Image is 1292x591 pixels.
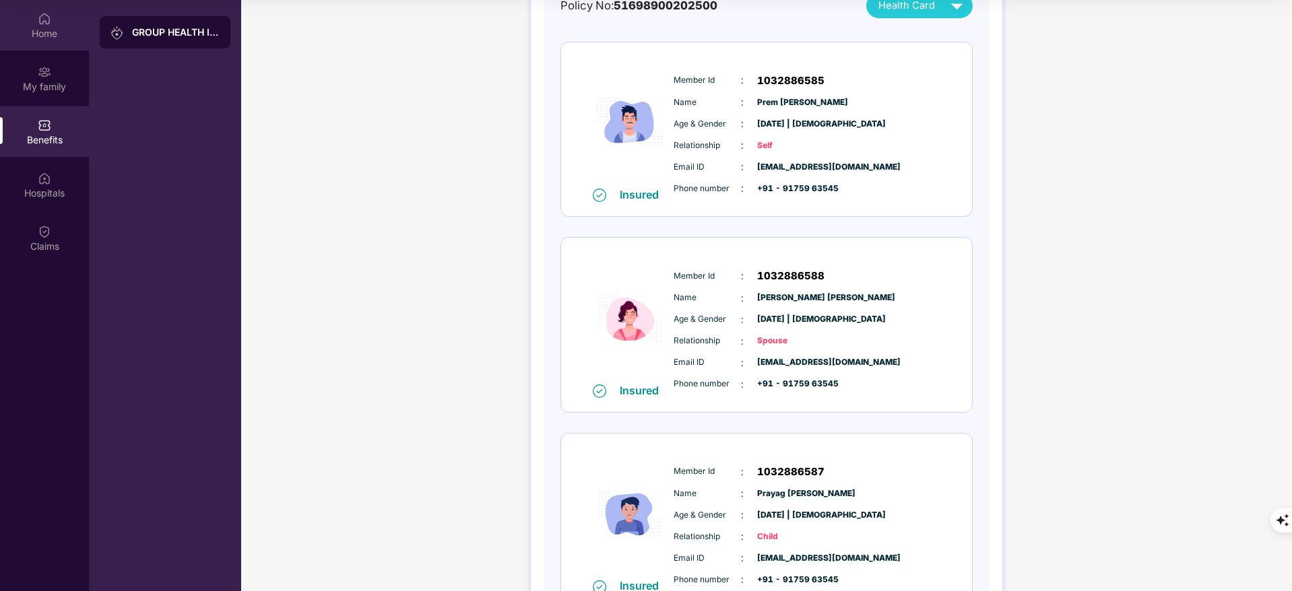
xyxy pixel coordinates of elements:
span: Phone number [674,378,741,390]
span: Name [674,487,741,500]
span: : [741,572,744,587]
span: Member Id [674,465,741,478]
span: +91 - 91759 63545 [757,182,825,195]
img: svg+xml;base64,PHN2ZyB4bWxucz0iaHR0cDovL3d3dy53My5vcmcvMjAwMC9zdmciIHdpZHRoPSIxNiIgaGVpZ2h0PSIxNi... [593,384,606,398]
span: Phone number [674,573,741,586]
span: : [741,355,744,370]
span: Age & Gender [674,509,741,522]
span: [DATE] | [DEMOGRAPHIC_DATA] [757,509,825,522]
span: : [741,73,744,88]
div: Insured [620,384,667,397]
span: [EMAIL_ADDRESS][DOMAIN_NAME] [757,356,825,369]
span: : [741,116,744,131]
span: Prem [PERSON_NAME] [757,96,825,109]
span: Self [757,139,825,152]
span: : [741,291,744,306]
span: +91 - 91759 63545 [757,573,825,586]
span: Email ID [674,161,741,174]
img: icon [589,57,670,188]
span: Phone number [674,182,741,195]
span: Name [674,96,741,109]
span: : [741,160,744,174]
span: [EMAIL_ADDRESS][DOMAIN_NAME] [757,552,825,565]
img: svg+xml;base64,PHN2ZyB3aWR0aD0iMjAiIGhlaWdodD0iMjAiIHZpZXdCb3g9IjAgMCAyMCAyMCIgZmlsbD0ibm9uZSIgeG... [38,65,51,79]
img: svg+xml;base64,PHN2ZyB4bWxucz0iaHR0cDovL3d3dy53My5vcmcvMjAwMC9zdmciIHdpZHRoPSIxNiIgaGVpZ2h0PSIxNi... [593,188,606,202]
span: 1032886588 [757,268,825,284]
span: +91 - 91759 63545 [757,378,825,390]
span: : [741,464,744,479]
span: : [741,95,744,110]
img: svg+xml;base64,PHN2ZyBpZD0iSG9tZSIgeG1sbnM9Imh0dHA6Ly93d3cudzMub3JnLzIwMDAvc3ZnIiB3aWR0aD0iMjAiIG... [38,12,51,26]
span: 1032886587 [757,464,825,480]
img: icon [589,448,670,579]
span: Prayag [PERSON_NAME] [757,487,825,500]
span: : [741,377,744,392]
div: Insured [620,188,667,201]
img: svg+xml;base64,PHN2ZyB3aWR0aD0iMjAiIGhlaWdodD0iMjAiIHZpZXdCb3g9IjAgMCAyMCAyMCIgZmlsbD0ibm9uZSIgeG... [110,26,124,40]
span: Member Id [674,74,741,87]
span: : [741,508,744,522]
span: Email ID [674,356,741,369]
img: svg+xml;base64,PHN2ZyBpZD0iSG9zcGl0YWxzIiB4bWxucz0iaHR0cDovL3d3dy53My5vcmcvMjAwMC9zdmciIHdpZHRoPS... [38,172,51,185]
span: 1032886585 [757,73,825,89]
span: Relationship [674,139,741,152]
span: [DATE] | [DEMOGRAPHIC_DATA] [757,313,825,326]
span: Age & Gender [674,118,741,131]
img: svg+xml;base64,PHN2ZyBpZD0iQ2xhaW0iIHhtbG5zPSJodHRwOi8vd3d3LnczLm9yZy8yMDAwL3N2ZyIgd2lkdGg9IjIwIi... [38,225,51,238]
span: : [741,486,744,501]
span: Child [757,530,825,543]
span: [PERSON_NAME] [PERSON_NAME] [757,291,825,304]
span: Spouse [757,335,825,347]
span: : [741,269,744,283]
span: Name [674,291,741,304]
span: [EMAIL_ADDRESS][DOMAIN_NAME] [757,161,825,174]
img: svg+xml;base64,PHN2ZyBpZD0iQmVuZWZpdHMiIHhtbG5zPSJodHRwOi8vd3d3LnczLm9yZy8yMDAwL3N2ZyIgd2lkdGg9Ij... [38,118,51,132]
span: Age & Gender [674,313,741,326]
span: : [741,181,744,196]
span: Email ID [674,552,741,565]
span: [DATE] | [DEMOGRAPHIC_DATA] [757,118,825,131]
span: : [741,312,744,327]
span: : [741,138,744,153]
span: : [741,551,744,565]
img: icon [589,252,670,383]
span: Relationship [674,335,741,347]
span: : [741,334,744,349]
span: : [741,529,744,544]
span: Relationship [674,530,741,543]
div: GROUP HEALTH INSURANCE [132,26,220,39]
span: Member Id [674,270,741,283]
